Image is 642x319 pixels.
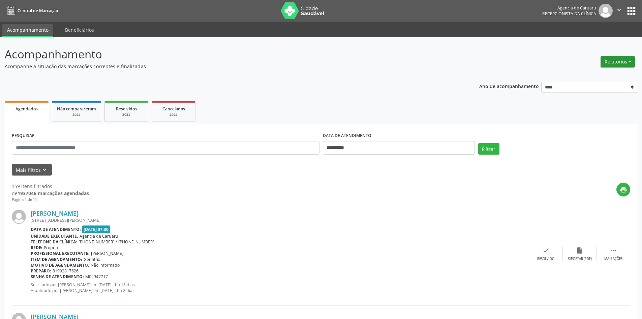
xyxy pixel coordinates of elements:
button: Mais filtroskeyboard_arrow_down [12,164,52,176]
p: Acompanhamento [5,46,448,63]
div: de [12,190,89,197]
span: Própria [44,245,58,250]
div: Mais ações [604,257,622,261]
div: 2025 [110,112,143,117]
button:  [613,4,625,18]
div: Página 1 de 11 [12,197,89,203]
span: Resolvidos [116,106,137,112]
label: PESQUISAR [12,131,35,141]
p: Solicitado por [PERSON_NAME] em [DATE] - há 15 dias Atualizado por [PERSON_NAME] em [DATE] - há 2... [31,282,529,293]
p: Ano de acompanhamento [479,82,539,90]
img: img [12,210,26,224]
div: Exportar (PDF) [568,257,592,261]
div: Resolvido [537,257,554,261]
div: 2025 [57,112,96,117]
span: [DATE] 07:30 [82,225,111,233]
b: Profissional executante: [31,250,90,256]
span: M02947717 [85,274,108,280]
div: [STREET_ADDRESS][PERSON_NAME] [31,217,529,223]
div: 2025 [157,112,190,117]
i:  [615,6,623,14]
span: 81992817626 [53,268,79,274]
span: Cancelados [162,106,185,112]
span: Geriatria [84,257,100,262]
a: Beneficiários [60,24,99,36]
button: Filtrar [478,143,499,155]
span: [PERSON_NAME] [91,250,123,256]
span: [PHONE_NUMBER] / [PHONE_NUMBER] [79,239,154,245]
i: insert_drive_file [576,247,583,254]
i: keyboard_arrow_down [41,166,48,174]
a: Central de Marcação [5,5,58,16]
span: Central de Marcação [18,8,58,14]
span: Recepcionista da clínica [542,11,596,17]
img: img [599,4,613,18]
a: Acompanhamento [2,24,53,37]
i:  [610,247,617,254]
span: Não informado [91,262,120,268]
div: Agencia de Caruaru [542,5,596,11]
b: Preparo: [31,268,51,274]
div: 159 itens filtrados [12,183,89,190]
b: Motivo de agendamento: [31,262,89,268]
span: Agendados [16,106,38,112]
span: Não compareceram [57,106,96,112]
button: apps [625,5,637,17]
i: check [542,247,550,254]
button: print [616,183,630,196]
b: Senha de atendimento: [31,274,84,280]
strong: 1937046 marcações agendadas [18,190,89,196]
b: Rede: [31,245,42,250]
label: DATA DE ATENDIMENTO [323,131,371,141]
b: Telefone da clínica: [31,239,77,245]
button: Relatórios [601,56,635,68]
b: Item de agendamento: [31,257,82,262]
span: Agencia de Caruaru [80,233,118,239]
i: print [620,186,627,193]
a: [PERSON_NAME] [31,210,79,217]
b: Unidade executante: [31,233,78,239]
p: Acompanhe a situação das marcações correntes e finalizadas [5,63,448,70]
b: Data de atendimento: [31,227,81,232]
